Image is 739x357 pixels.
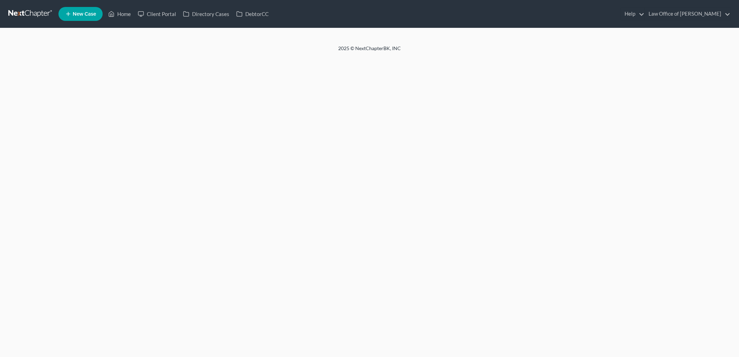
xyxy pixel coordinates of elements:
[58,7,103,21] new-legal-case-button: New Case
[180,8,233,20] a: Directory Cases
[171,45,568,57] div: 2025 © NextChapterBK, INC
[645,8,730,20] a: Law Office of [PERSON_NAME]
[105,8,134,20] a: Home
[134,8,180,20] a: Client Portal
[621,8,644,20] a: Help
[233,8,272,20] a: DebtorCC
